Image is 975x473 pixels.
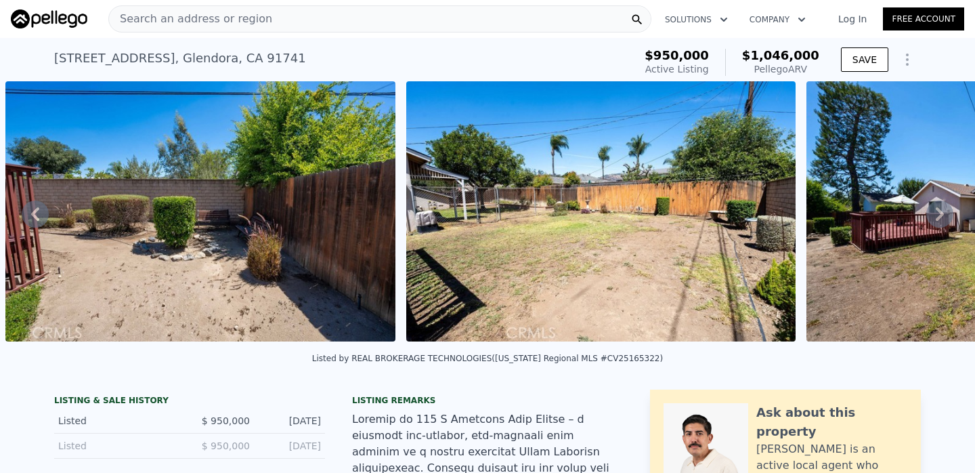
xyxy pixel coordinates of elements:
span: $1,046,000 [742,48,819,62]
div: Listed [58,439,179,453]
a: Log In [822,12,883,26]
button: Show Options [894,46,921,73]
button: Company [739,7,817,32]
div: Listed by REAL BROKERAGE TECHNOLOGIES ([US_STATE] Regional MLS #CV25165322) [312,354,663,363]
span: $ 950,000 [202,440,250,451]
button: Solutions [654,7,739,32]
button: SAVE [841,47,888,72]
div: Listing remarks [352,395,623,406]
span: Search an address or region [109,11,272,27]
span: $950,000 [645,48,709,62]
div: Pellego ARV [742,62,819,76]
a: Free Account [883,7,964,30]
div: LISTING & SALE HISTORY [54,395,325,409]
img: Sale: 167264634 Parcel: 45320355 [5,81,395,342]
span: $ 950,000 [202,415,250,426]
div: [STREET_ADDRESS] , Glendora , CA 91741 [54,49,306,68]
div: [DATE] [261,414,321,428]
div: Ask about this property [756,403,907,441]
div: [DATE] [261,439,321,453]
img: Sale: 167264634 Parcel: 45320355 [406,81,796,342]
img: Pellego [11,9,87,28]
div: Listed [58,414,179,428]
span: Active Listing [645,64,709,75]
